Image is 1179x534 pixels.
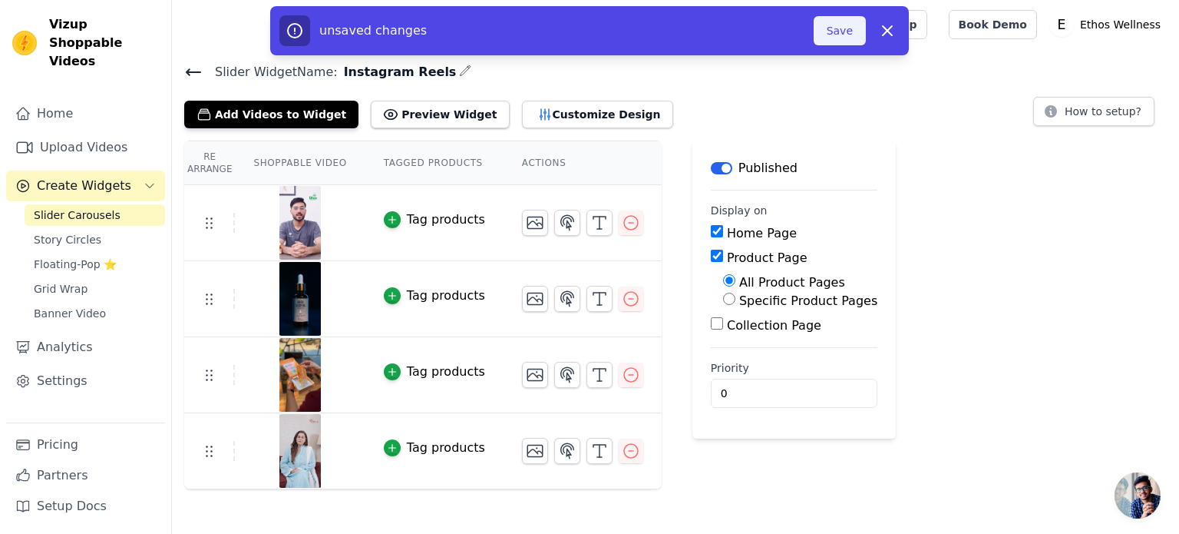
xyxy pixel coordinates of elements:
[184,101,358,128] button: Add Videos to Widget
[407,287,485,305] div: Tag products
[34,257,117,272] span: Floating-Pop ⭐
[25,204,165,226] a: Slider Carousels
[235,141,365,185] th: Shoppable Video
[34,281,88,297] span: Grid Wrap
[711,203,768,218] legend: Display on
[34,306,106,321] span: Banner Video
[338,63,457,81] span: Instagram Reels
[739,275,845,290] label: All Product Pages
[25,303,165,324] a: Banner Video
[384,363,485,381] button: Tag products
[6,366,165,396] a: Settings
[6,132,165,163] a: Upload Videos
[279,262,322,336] img: vizup-images-35ca.jpg
[365,141,504,185] th: Tagged Products
[37,177,131,195] span: Create Widgets
[279,186,322,260] img: vizup-images-f799.jpg
[727,226,797,240] label: Home Page
[184,141,235,185] th: Re Arrange
[738,159,798,177] p: Published
[25,278,165,300] a: Grid Wrap
[6,430,165,460] a: Pricing
[1033,108,1154,122] a: How to setup?
[371,101,509,128] button: Preview Widget
[739,294,877,308] label: Specific Product Pages
[407,363,485,381] div: Tag products
[522,210,548,236] button: Change Thumbnail
[319,23,427,38] span: unsaved changes
[504,141,662,185] th: Actions
[727,318,821,333] label: Collection Page
[6,171,165,201] button: Create Widgets
[34,232,101,247] span: Story Circles
[459,61,471,82] div: Edit Name
[384,287,485,305] button: Tag products
[6,460,165,491] a: Partners
[1033,97,1154,126] button: How to setup?
[6,491,165,522] a: Setup Docs
[384,211,485,229] button: Tag products
[522,438,548,464] button: Change Thumbnail
[384,439,485,457] button: Tag products
[6,98,165,129] a: Home
[522,101,673,128] button: Customize Design
[727,250,807,265] label: Product Page
[407,439,485,457] div: Tag products
[203,63,338,81] span: Slider Widget Name:
[25,229,165,250] a: Story Circles
[279,338,322,412] img: vizup-images-eebc.jpg
[25,254,165,275] a: Floating-Pop ⭐
[279,414,322,488] img: vizup-images-dd5c.jpg
[407,211,485,229] div: Tag products
[522,286,548,312] button: Change Thumbnail
[34,207,121,223] span: Slider Carousels
[522,362,548,388] button: Change Thumbnail
[814,16,866,45] button: Save
[711,360,877,376] label: Priority
[1115,473,1161,519] div: Open chat
[6,332,165,363] a: Analytics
